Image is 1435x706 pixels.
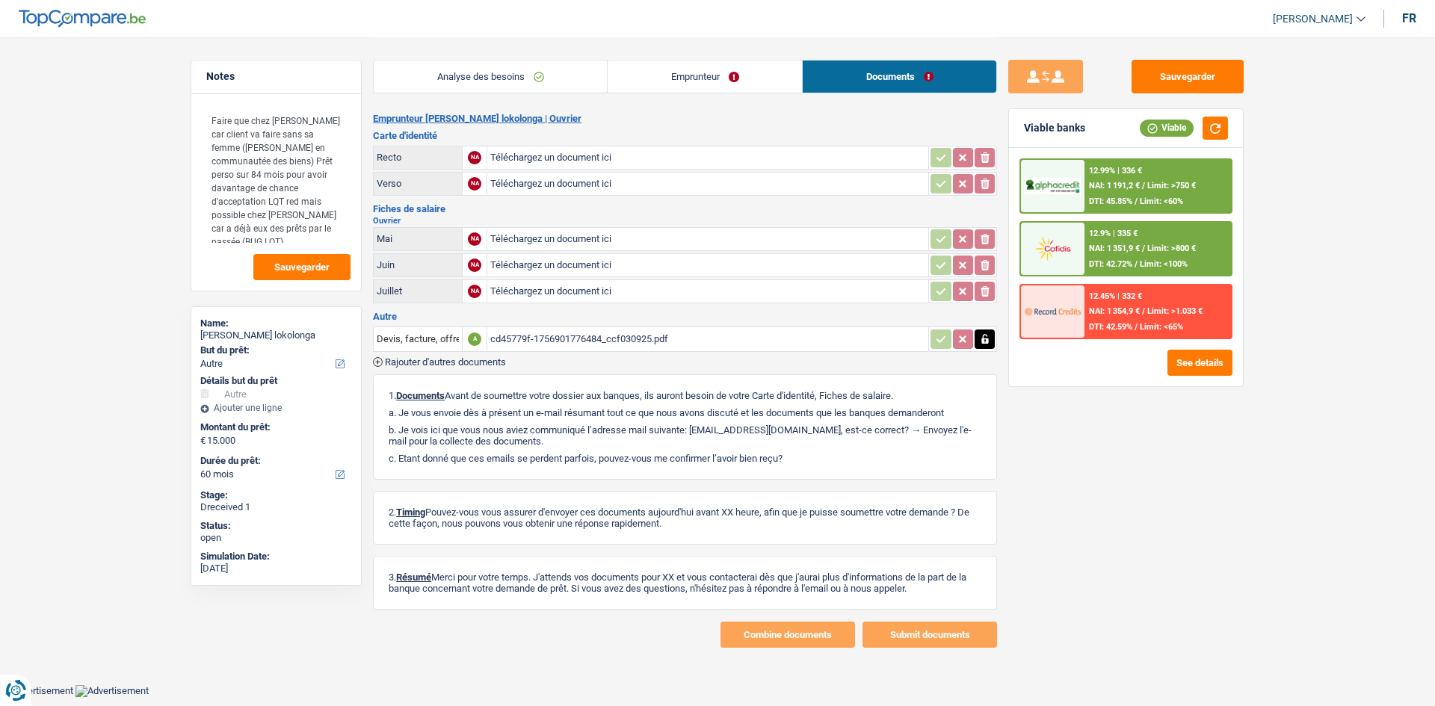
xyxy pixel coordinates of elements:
[1089,229,1138,238] div: 12.9% | 335 €
[389,453,981,464] p: c. Etant donné que ces emails se perdent parfois, pouvez-vous me confirmer l’avoir bien reçu?
[1089,259,1132,269] span: DTI: 42.72%
[1135,259,1138,269] span: /
[374,61,607,93] a: Analyse des besoins
[200,329,352,341] div: [PERSON_NAME] lokolonga
[720,622,855,648] button: Combine documents
[389,390,981,401] p: 1. Avant de soumettre votre dossier aux banques, ils auront besoin de votre Carte d'identité, Fic...
[1089,291,1142,301] div: 12.45% | 332 €
[206,70,346,83] h5: Notes
[373,113,997,125] h2: Emprunteur [PERSON_NAME] lokolonga | Ouvrier
[1147,181,1196,191] span: Limit: >750 €
[1140,259,1188,269] span: Limit: <100%
[396,507,425,518] span: Timing
[1261,7,1365,31] a: [PERSON_NAME]
[1135,322,1138,332] span: /
[1142,244,1145,253] span: /
[1140,120,1194,136] div: Viable
[1142,306,1145,316] span: /
[373,204,997,214] h3: Fiches de salaire
[468,332,481,346] div: A
[200,435,206,447] span: €
[396,390,445,401] span: Documents
[377,152,459,163] div: Recto
[200,501,352,513] div: Dreceived 1
[1402,11,1416,25] div: fr
[1025,235,1080,262] img: Cofidis
[1273,13,1353,25] span: [PERSON_NAME]
[200,421,349,433] label: Montant du prêt:
[200,520,352,532] div: Status:
[1025,297,1080,325] img: Record Credits
[1025,178,1080,195] img: AlphaCredit
[389,507,981,529] p: 2. Pouvez-vous vous assurer d'envoyer ces documents aujourd'hui avant XX heure, afin que je puiss...
[373,131,997,140] h3: Carte d'identité
[200,455,349,467] label: Durée du prêt:
[373,312,997,321] h3: Autre
[373,217,997,225] h2: Ouvrier
[200,551,352,563] div: Simulation Date:
[274,262,330,272] span: Sauvegarder
[200,403,352,413] div: Ajouter une ligne
[1089,196,1132,206] span: DTI: 45.85%
[468,232,481,246] div: NA
[803,61,996,93] a: Documents
[377,178,459,189] div: Verso
[377,233,459,244] div: Mai
[1089,181,1140,191] span: NAI: 1 191,2 €
[490,328,925,350] div: cd45779f-1756901776484_ccf030925.pdf
[253,254,351,280] button: Sauvegarder
[468,258,481,272] div: NA
[200,318,352,329] div: Name:
[1089,306,1140,316] span: NAI: 1 354,9 €
[1167,350,1232,376] button: See details
[373,357,506,367] button: Rajouter d'autres documents
[1132,60,1244,93] button: Sauvegarder
[1142,181,1145,191] span: /
[200,532,352,544] div: open
[396,572,431,583] span: Résumé
[1089,244,1140,253] span: NAI: 1 351,9 €
[75,685,149,697] img: Advertisement
[200,563,352,575] div: [DATE]
[468,177,481,191] div: NA
[19,10,146,28] img: TopCompare Logo
[377,259,459,270] div: Juin
[389,424,981,447] p: b. Je vois ici que vous nous aviez communiqué l’adresse mail suivante: [EMAIL_ADDRESS][DOMAIN_NA...
[1140,322,1183,332] span: Limit: <65%
[200,344,349,356] label: But du prêt:
[1089,166,1142,176] div: 12.99% | 336 €
[468,285,481,298] div: NA
[608,61,802,93] a: Emprunteur
[1147,244,1196,253] span: Limit: >800 €
[200,375,352,387] div: Détails but du prêt
[1135,196,1138,206] span: /
[385,357,506,367] span: Rajouter d'autres documents
[389,572,981,594] p: 3. Merci pour votre temps. J'attends vos documents pour XX et vous contacterai dès que j'aurai p...
[1089,322,1132,332] span: DTI: 42.59%
[862,622,997,648] button: Submit documents
[1140,196,1183,206] span: Limit: <60%
[1147,306,1203,316] span: Limit: >1.033 €
[468,151,481,164] div: NA
[1024,122,1085,134] div: Viable banks
[389,407,981,418] p: a. Je vous envoie dès à présent un e-mail résumant tout ce que nous avons discuté et les doc...
[377,285,459,297] div: Juillet
[200,489,352,501] div: Stage:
